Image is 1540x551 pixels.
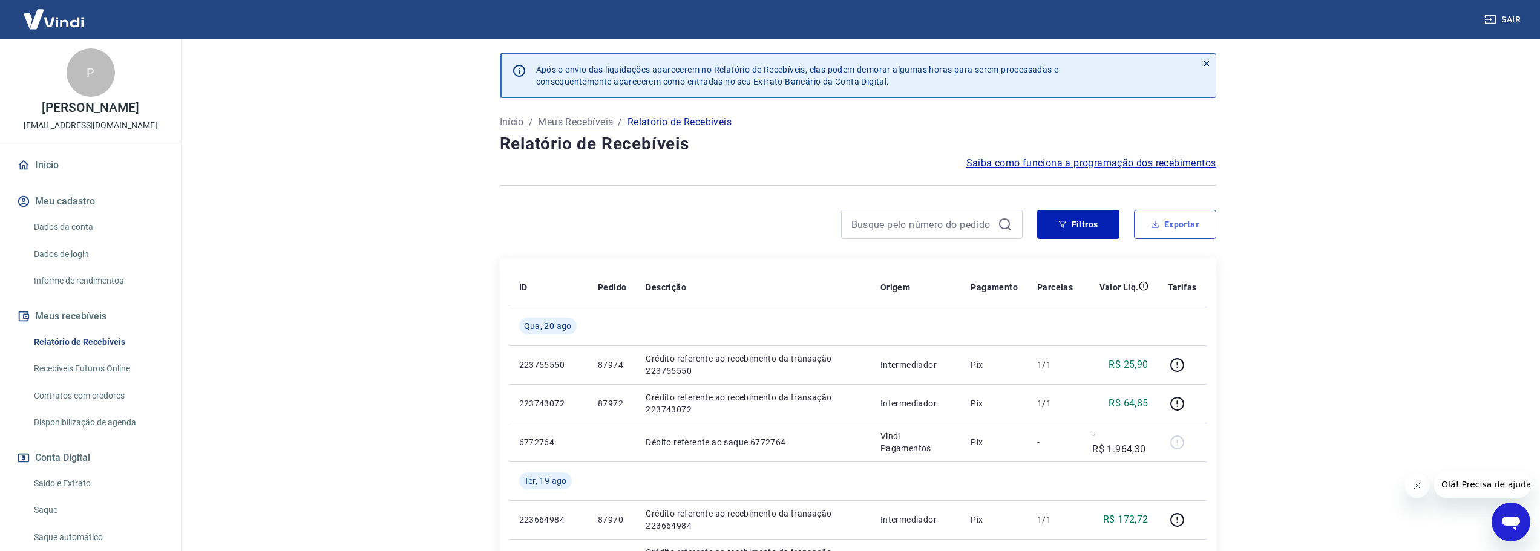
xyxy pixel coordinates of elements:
p: Pedido [598,281,626,293]
p: R$ 64,85 [1109,396,1148,411]
button: Filtros [1037,210,1119,239]
p: 223743072 [519,397,578,409]
img: Vindi [15,1,93,37]
p: 223755550 [519,359,578,371]
p: 6772764 [519,436,578,448]
p: Crédito referente ao recebimento da transação 223664984 [646,507,861,532]
p: / [618,115,622,129]
button: Sair [1482,8,1525,31]
p: Intermediador [880,397,952,409]
a: Início [500,115,524,129]
p: 87974 [598,359,626,371]
h4: Relatório de Recebíveis [500,132,1216,156]
a: Relatório de Recebíveis [29,330,166,354]
p: 87970 [598,514,626,526]
p: Crédito referente ao recebimento da transação 223743072 [646,391,861,416]
p: R$ 25,90 [1109,357,1148,372]
p: Parcelas [1037,281,1073,293]
a: Dados da conta [29,215,166,240]
iframe: Fechar mensagem [1405,474,1429,498]
button: Meu cadastro [15,188,166,215]
p: Vindi Pagamentos [880,430,952,454]
p: Pix [971,436,1018,448]
p: Após o envio das liquidações aparecerem no Relatório de Recebíveis, elas podem demorar algumas ho... [536,64,1059,88]
a: Meus Recebíveis [538,115,613,129]
div: P [67,48,115,97]
a: Saque automático [29,525,166,550]
span: Olá! Precisa de ajuda? [7,8,102,18]
p: 1/1 [1037,514,1073,526]
input: Busque pelo número do pedido [851,215,993,233]
p: Descrição [646,281,686,293]
p: Pix [971,514,1018,526]
p: Pix [971,359,1018,371]
iframe: Mensagem da empresa [1434,471,1530,498]
p: 87972 [598,397,626,409]
p: Valor Líq. [1099,281,1139,293]
span: Ter, 19 ago [524,475,567,487]
iframe: Botão para abrir a janela de mensagens [1492,503,1530,541]
p: ID [519,281,528,293]
p: Intermediador [880,359,952,371]
a: Contratos com credores [29,383,166,408]
p: - [1037,436,1073,448]
button: Exportar [1134,210,1216,239]
p: Pix [971,397,1018,409]
button: Meus recebíveis [15,303,166,330]
p: Tarifas [1168,281,1197,293]
p: 223664984 [519,514,578,526]
p: Crédito referente ao recebimento da transação 223755550 [646,353,861,377]
p: [EMAIL_ADDRESS][DOMAIN_NAME] [24,119,157,132]
p: Origem [880,281,910,293]
a: Saiba como funciona a programação dos recebimentos [966,156,1216,171]
span: Qua, 20 ago [524,320,572,332]
a: Saque [29,498,166,523]
p: Pagamento [971,281,1018,293]
p: Relatório de Recebíveis [627,115,732,129]
p: Intermediador [880,514,952,526]
a: Saldo e Extrato [29,471,166,496]
p: Débito referente ao saque 6772764 [646,436,861,448]
p: R$ 172,72 [1103,512,1148,527]
button: Conta Digital [15,445,166,471]
a: Dados de login [29,242,166,267]
p: [PERSON_NAME] [42,102,139,114]
p: 1/1 [1037,359,1073,371]
p: -R$ 1.964,30 [1092,428,1148,457]
p: 1/1 [1037,397,1073,409]
a: Recebíveis Futuros Online [29,356,166,381]
a: Informe de rendimentos [29,269,166,293]
a: Início [15,152,166,178]
p: / [529,115,533,129]
a: Disponibilização de agenda [29,410,166,435]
